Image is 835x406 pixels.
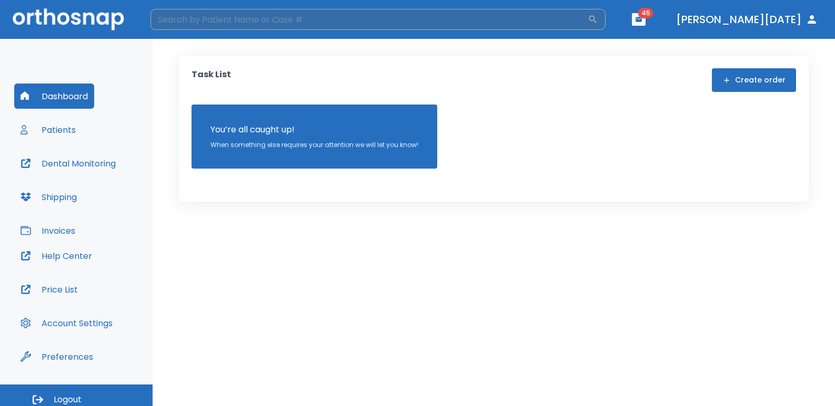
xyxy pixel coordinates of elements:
img: Orthosnap [13,8,124,30]
input: Search by Patient Name or Case # [150,9,588,30]
p: Task List [192,68,231,92]
p: When something else requires your attention we will let you know! [210,140,418,150]
button: Create order [712,68,796,92]
button: Shipping [14,184,83,210]
button: Patients [14,117,82,142]
button: Account Settings [14,310,119,336]
button: Preferences [14,344,99,369]
button: Invoices [14,218,82,243]
span: Logout [54,394,82,405]
p: You’re all caught up! [210,123,418,136]
button: Dashboard [14,84,94,109]
button: Dental Monitoring [14,151,122,176]
span: 45 [638,8,653,18]
button: [PERSON_NAME][DATE] [672,10,822,29]
button: Price List [14,277,84,302]
button: Help Center [14,243,98,268]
